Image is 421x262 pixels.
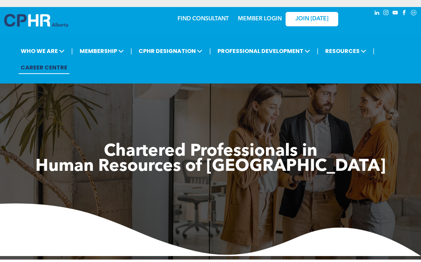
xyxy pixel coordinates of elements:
[295,16,328,22] span: JOIN [DATE]
[392,9,399,18] a: youtube
[136,45,205,58] span: CPHR DESIGNATION
[317,44,319,58] li: |
[401,9,408,18] a: facebook
[78,45,126,58] span: MEMBERSHIP
[178,16,229,22] a: FIND CONSULTANT
[4,14,68,27] img: A blue and white logo for cp alberta
[323,45,368,58] span: RESOURCES
[19,61,69,74] a: CAREER CENTRE
[35,158,386,175] span: Human Resources of [GEOGRAPHIC_DATA]
[238,16,282,22] a: MEMBER LOGIN
[131,44,132,58] li: |
[286,12,338,26] a: JOIN [DATE]
[382,9,390,18] a: instagram
[410,9,417,18] a: Social network
[19,45,67,58] span: WHO WE ARE
[215,45,312,58] span: PROFESSIONAL DEVELOPMENT
[104,143,318,160] span: Chartered Professionals in
[373,44,375,58] li: |
[71,44,73,58] li: |
[209,44,211,58] li: |
[373,9,381,18] a: linkedin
